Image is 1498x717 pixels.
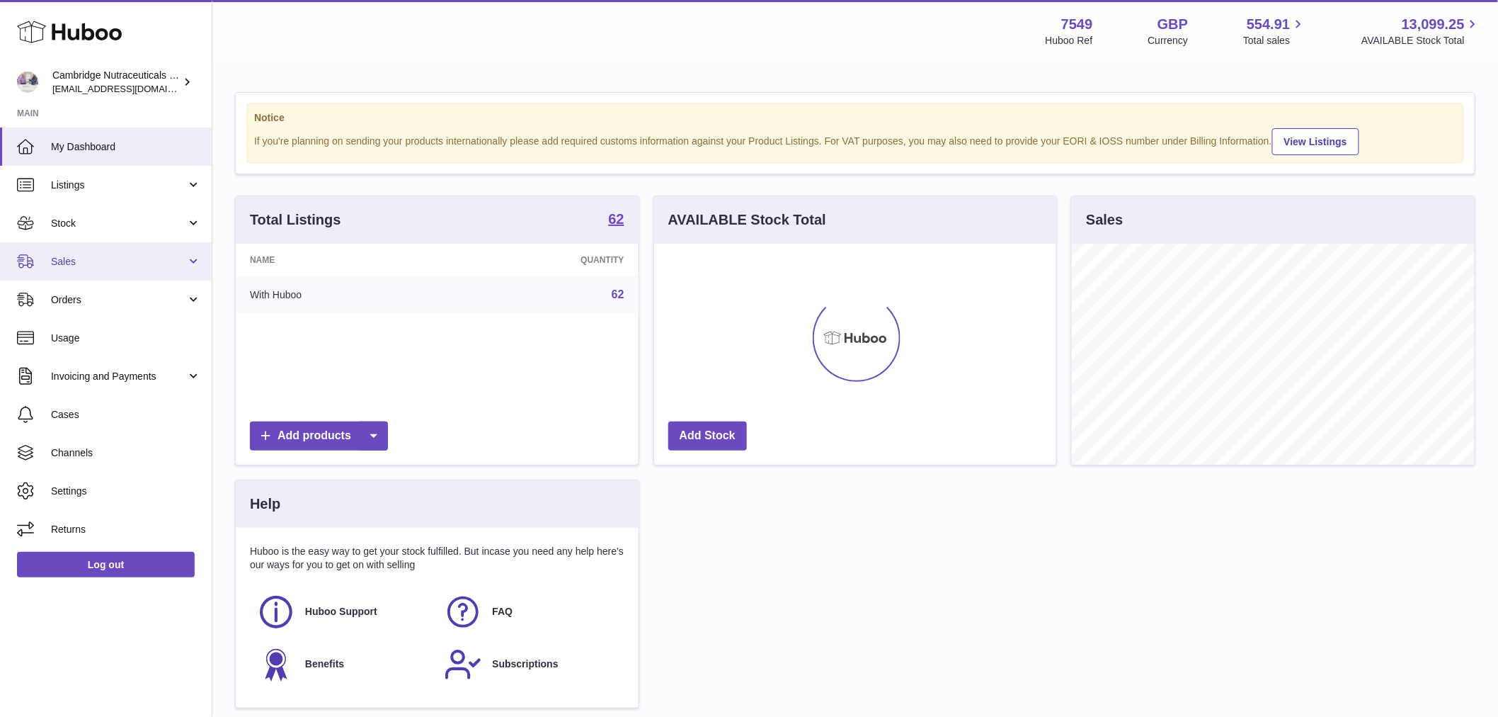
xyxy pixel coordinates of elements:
[17,552,195,577] a: Log out
[51,370,186,383] span: Invoicing and Payments
[608,212,624,226] strong: 62
[257,645,430,684] a: Benefits
[250,545,624,572] p: Huboo is the easy way to get your stock fulfilled. But incase you need any help here's our ways f...
[236,276,448,313] td: With Huboo
[250,495,280,514] h3: Help
[1148,34,1189,47] div: Currency
[1086,210,1123,230] h3: Sales
[1243,34,1306,47] span: Total sales
[492,605,513,619] span: FAQ
[1272,128,1359,155] a: View Listings
[257,593,430,631] a: Huboo Support
[448,244,639,276] th: Quantity
[305,657,344,671] span: Benefits
[1061,15,1093,34] strong: 7549
[608,212,624,229] a: 62
[1402,15,1465,34] span: 13,099.25
[51,485,201,498] span: Settings
[51,293,186,307] span: Orders
[1361,34,1481,47] span: AVAILABLE Stock Total
[305,605,377,619] span: Huboo Support
[52,83,208,94] span: [EMAIL_ADDRESS][DOMAIN_NAME]
[668,422,747,451] a: Add Stock
[51,217,186,230] span: Stock
[250,210,341,230] h3: Total Listings
[1243,15,1306,47] a: 554.91 Total sales
[444,593,617,631] a: FAQ
[51,140,201,154] span: My Dashboard
[1046,34,1093,47] div: Huboo Ref
[1247,15,1290,34] span: 554.91
[51,332,201,345] span: Usage
[612,288,624,300] a: 62
[51,446,201,460] span: Channels
[444,645,617,684] a: Subscriptions
[668,210,826,230] h3: AVAILABLE Stock Total
[51,179,186,192] span: Listings
[17,72,38,93] img: qvc@camnutra.com
[52,69,180,96] div: Cambridge Nutraceuticals Ltd
[51,408,201,422] span: Cases
[254,126,1456,155] div: If you're planning on sending your products internationally please add required customs informati...
[254,111,1456,125] strong: Notice
[1361,15,1481,47] a: 13,099.25 AVAILABLE Stock Total
[1157,15,1188,34] strong: GBP
[51,523,201,536] span: Returns
[250,422,388,451] a: Add products
[51,255,186,269] span: Sales
[236,244,448,276] th: Name
[492,657,558,671] span: Subscriptions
